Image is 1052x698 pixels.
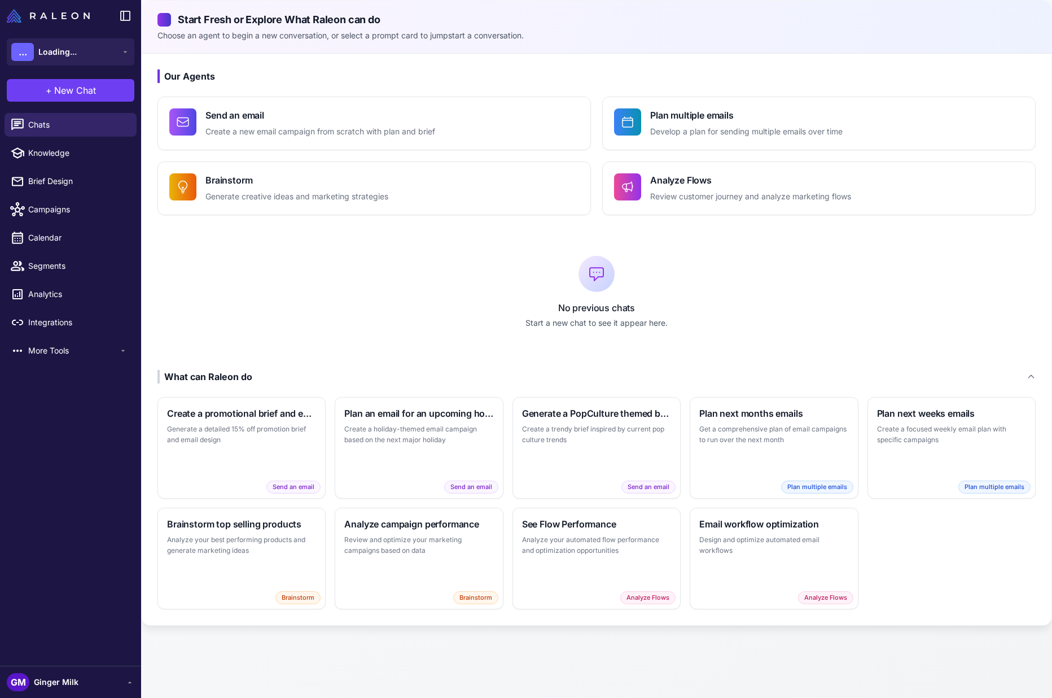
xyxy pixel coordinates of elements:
[781,481,853,494] span: Plan multiple emails
[157,370,252,383] div: What can Raleon do
[512,508,681,609] button: See Flow PerformanceAnalyze your automated flow performance and optimization opportunitiesAnalyze...
[5,113,137,137] a: Chats
[157,317,1036,329] p: Start a new chat to see it appear here.
[620,591,676,604] span: Analyze Flows
[7,9,94,23] a: Raleon Logo
[522,517,671,531] h3: See Flow Performance
[958,481,1031,494] span: Plan multiple emails
[512,397,681,499] button: Generate a PopCulture themed briefCreate a trendy brief inspired by current pop culture trendsSen...
[7,9,90,23] img: Raleon Logo
[28,316,128,329] span: Integrations
[157,69,1036,83] h3: Our Agents
[5,169,137,193] a: Brief Design
[344,424,493,446] p: Create a holiday-themed email campaign based on the next major holiday
[157,301,1036,315] p: No previous chats
[205,190,388,203] p: Generate creative ideas and marketing strategies
[699,517,848,531] h3: Email workflow optimization
[157,12,1036,27] h2: Start Fresh or Explore What Raleon can do
[275,591,321,604] span: Brainstorm
[602,162,1036,215] button: Analyze FlowsReview customer journey and analyze marketing flows
[5,198,137,221] a: Campaigns
[205,125,435,138] p: Create a new email campaign from scratch with plan and brief
[167,407,316,420] h3: Create a promotional brief and email
[335,397,503,499] button: Plan an email for an upcoming holidayCreate a holiday-themed email campaign based on the next maj...
[167,517,316,531] h3: Brainstorm top selling products
[5,311,137,334] a: Integrations
[38,46,77,58] span: Loading...
[157,397,326,499] button: Create a promotional brief and emailGenerate a detailed 15% off promotion brief and email designS...
[690,397,858,499] button: Plan next months emailsGet a comprehensive plan of email campaigns to run over the next monthPlan...
[344,517,493,531] h3: Analyze campaign performance
[28,147,128,159] span: Knowledge
[28,260,128,272] span: Segments
[335,508,503,609] button: Analyze campaign performanceReview and optimize your marketing campaigns based on dataBrainstorm
[28,288,128,300] span: Analytics
[7,79,134,102] button: +New Chat
[157,162,591,215] button: BrainstormGenerate creative ideas and marketing strategies
[877,407,1026,420] h3: Plan next weeks emails
[5,254,137,278] a: Segments
[7,673,29,691] div: GM
[650,108,843,122] h4: Plan multiple emails
[205,173,388,187] h4: Brainstorm
[621,481,676,494] span: Send an email
[205,108,435,122] h4: Send an email
[54,84,96,97] span: New Chat
[650,173,851,187] h4: Analyze Flows
[344,407,493,420] h3: Plan an email for an upcoming holiday
[522,534,671,556] p: Analyze your automated flow performance and optimization opportunities
[34,676,78,688] span: Ginger Milk
[798,591,853,604] span: Analyze Flows
[46,84,52,97] span: +
[28,232,128,244] span: Calendar
[167,534,316,556] p: Analyze your best performing products and generate marketing ideas
[867,397,1036,499] button: Plan next weeks emailsCreate a focused weekly email plan with specific campaignsPlan multiple emails
[444,481,498,494] span: Send an email
[28,344,119,357] span: More Tools
[28,175,128,187] span: Brief Design
[650,190,851,203] p: Review customer journey and analyze marketing flows
[157,97,591,150] button: Send an emailCreate a new email campaign from scratch with plan and brief
[877,424,1026,446] p: Create a focused weekly email plan with specific campaigns
[522,407,671,420] h3: Generate a PopCulture themed brief
[266,481,321,494] span: Send an email
[5,141,137,165] a: Knowledge
[28,203,128,216] span: Campaigns
[602,97,1036,150] button: Plan multiple emailsDevelop a plan for sending multiple emails over time
[344,534,493,556] p: Review and optimize your marketing campaigns based on data
[7,38,134,66] button: ...Loading...
[453,591,498,604] span: Brainstorm
[157,508,326,609] button: Brainstorm top selling productsAnalyze your best performing products and generate marketing ideas...
[690,508,858,609] button: Email workflow optimizationDesign and optimize automated email workflowsAnalyze Flows
[167,424,316,446] p: Generate a detailed 15% off promotion brief and email design
[699,534,848,556] p: Design and optimize automated email workflows
[5,226,137,250] a: Calendar
[5,282,137,306] a: Analytics
[28,119,128,131] span: Chats
[699,407,848,420] h3: Plan next months emails
[650,125,843,138] p: Develop a plan for sending multiple emails over time
[699,424,848,446] p: Get a comprehensive plan of email campaigns to run over the next month
[11,43,34,61] div: ...
[157,29,1036,42] p: Choose an agent to begin a new conversation, or select a prompt card to jumpstart a conversation.
[522,424,671,446] p: Create a trendy brief inspired by current pop culture trends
